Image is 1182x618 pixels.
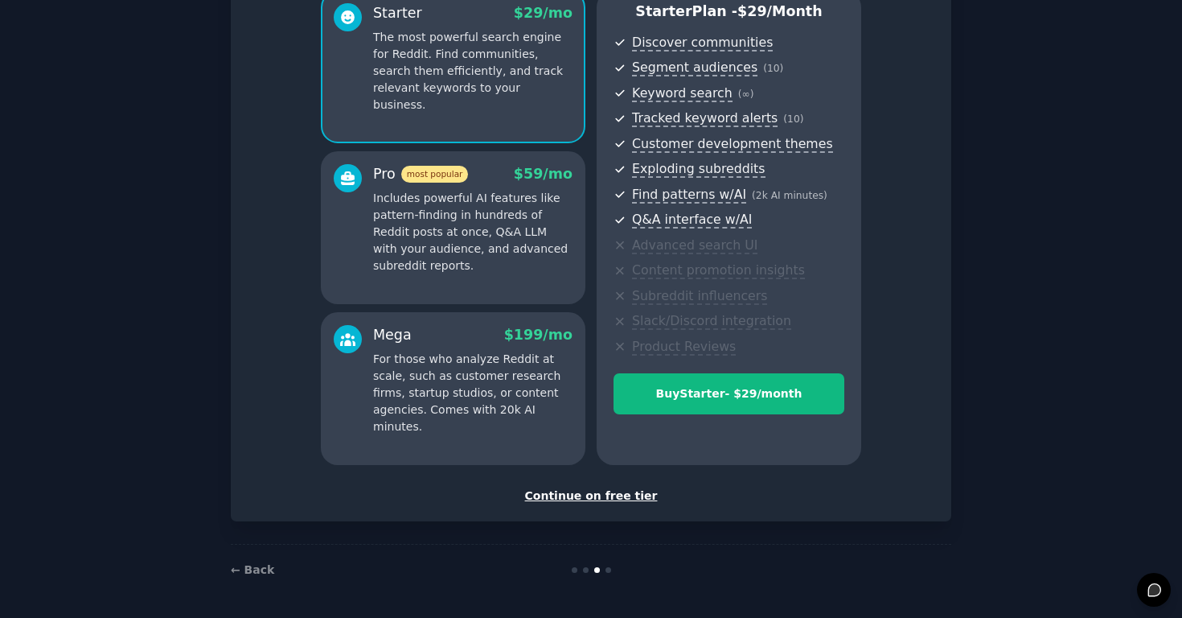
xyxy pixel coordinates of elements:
span: Slack/Discord integration [632,313,791,330]
span: $ 29 /mo [514,5,573,21]
div: Mega [373,325,412,345]
span: Customer development themes [632,136,833,153]
span: $ 29 /month [737,3,823,19]
p: For those who analyze Reddit at scale, such as customer research firms, startup studios, or conte... [373,351,573,435]
span: Content promotion insights [632,262,805,279]
span: Discover communities [632,35,773,51]
p: Includes powerful AI features like pattern-finding in hundreds of Reddit posts at once, Q&A LLM w... [373,190,573,274]
span: Segment audiences [632,60,757,76]
span: Advanced search UI [632,237,757,254]
span: ( 10 ) [763,63,783,74]
span: Q&A interface w/AI [632,212,752,229]
span: Keyword search [632,85,733,102]
span: Product Reviews [632,339,736,356]
div: Buy Starter - $ 29 /month [614,385,843,402]
p: The most powerful search engine for Reddit. Find communities, search them efficiently, and track ... [373,29,573,113]
span: $ 199 /mo [504,327,573,343]
span: Subreddit influencers [632,288,767,305]
span: Find patterns w/AI [632,187,746,204]
span: Exploding subreddits [632,161,765,178]
div: Pro [373,164,468,184]
div: Continue on free tier [248,488,934,505]
a: ← Back [231,563,274,576]
span: $ 59 /mo [514,166,573,182]
button: BuyStarter- $29/month [614,373,844,414]
span: Tracked keyword alerts [632,110,778,127]
span: ( 2k AI minutes ) [752,190,827,201]
span: ( ∞ ) [738,89,754,100]
p: Starter Plan - [614,2,844,22]
span: most popular [401,166,469,183]
span: ( 10 ) [783,113,803,125]
div: Starter [373,3,422,23]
